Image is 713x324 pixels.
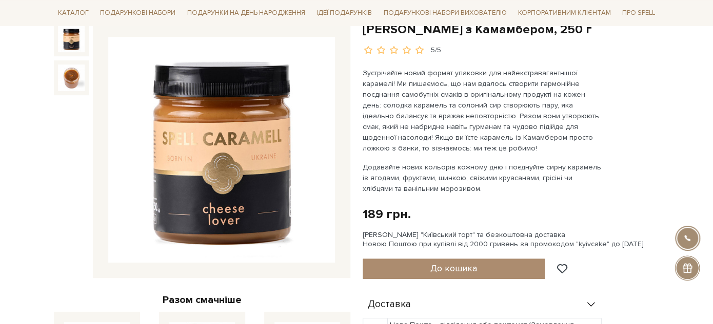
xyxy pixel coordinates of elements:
[58,64,85,91] img: Карамель з Камамбером, 250 г
[363,258,545,279] button: До кошика
[54,293,350,307] div: Разом смачніше
[363,68,603,154] p: Зустрічайте новий формат упаковки для найекстравагантнішої карамелі! Ми пишаємось, що нам вдалось...
[363,21,659,37] h1: [PERSON_NAME] з Камамбером, 250 г
[514,4,615,21] a: Корпоративним клієнтам
[108,37,335,263] img: Карамель з Камамбером, 250 г
[363,162,603,194] p: Додавайте нових кольорів кожному дню і поєднуйте сирну карамель із ягодами, фруктами, шинкою, сві...
[54,5,93,21] a: Каталог
[618,5,659,21] a: Про Spell
[363,206,411,222] div: 189 грн.
[379,4,510,21] a: Подарункові набори вихователю
[363,230,659,249] div: [PERSON_NAME] "Київський торт" та безкоштовна доставка Новою Поштою при купівлі від 2000 гривень ...
[431,46,441,55] div: 5/5
[368,300,411,309] span: Доставка
[58,26,85,52] img: Карамель з Камамбером, 250 г
[96,5,180,21] a: Подарункові набори
[430,263,477,274] span: До кошика
[183,5,309,21] a: Подарунки на День народження
[312,5,376,21] a: Ідеї подарунків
